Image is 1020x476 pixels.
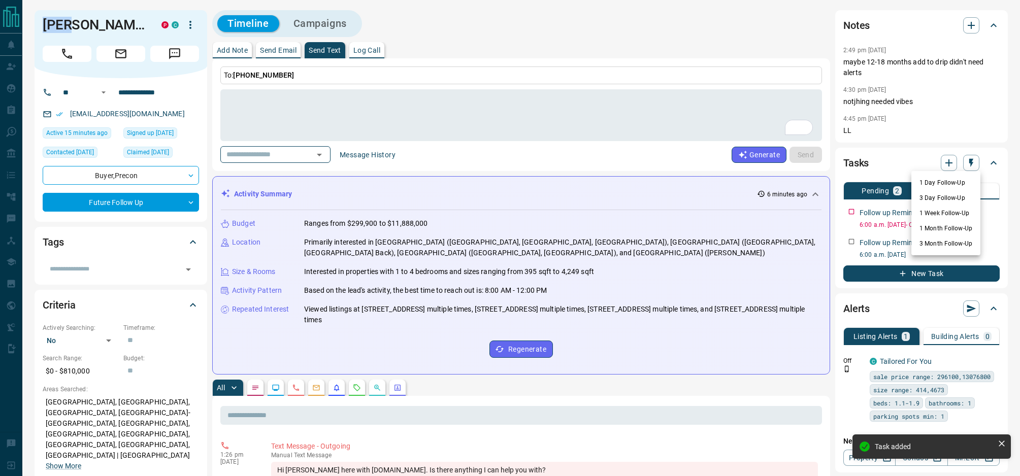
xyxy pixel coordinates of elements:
[911,221,980,236] li: 1 Month Follow-Up
[911,236,980,251] li: 3 Month Follow-Up
[875,443,994,451] div: Task added
[911,190,980,206] li: 3 Day Follow-Up
[911,206,980,221] li: 1 Week Follow-Up
[911,175,980,190] li: 1 Day Follow-Up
